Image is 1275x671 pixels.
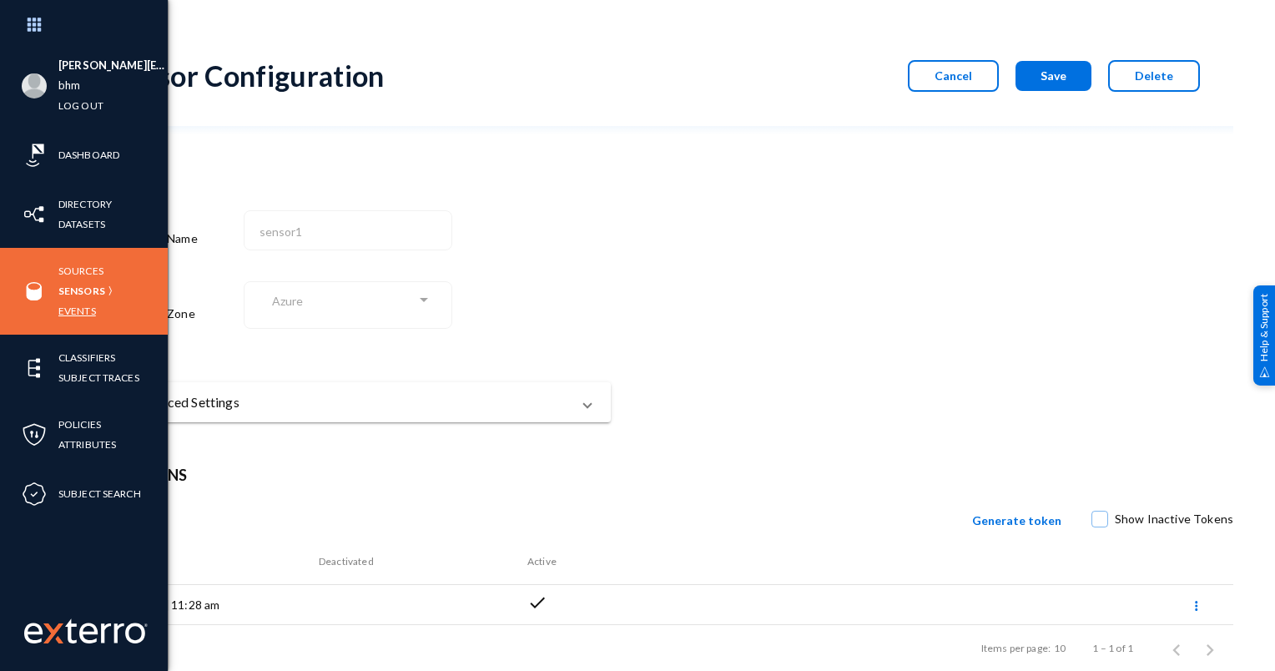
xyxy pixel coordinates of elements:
a: Subject Search [58,484,141,503]
div: Sensor Configuration [110,58,385,93]
span: Show Inactive Tokens [1115,507,1233,532]
button: Delete [1108,60,1200,92]
span: Generate token [972,513,1061,527]
img: icon-policies.svg [22,422,47,447]
a: Directory [58,194,112,214]
header: INFO [127,151,594,174]
img: icon-risk-sonar.svg [22,143,47,168]
mat-panel-title: Advanced Settings [130,392,571,412]
a: Policies [58,415,101,434]
a: Dashboard [58,145,119,164]
img: help_support.svg [1259,366,1270,377]
th: Created [110,538,319,585]
img: exterro-logo.svg [43,623,63,643]
div: Sensor Zone [127,279,244,349]
img: app launcher [9,7,59,43]
img: icon-sources.svg [22,279,47,304]
input: Name [260,225,444,240]
td: [DATE] 11:28 am [110,585,319,625]
a: Datasets [58,214,105,234]
img: exterro-work-mark.svg [24,618,148,643]
div: Sensor Name [127,207,244,270]
a: Cancel [891,68,999,83]
span: check [527,593,547,613]
div: Items per page: [981,641,1051,656]
span: Save [1041,68,1066,83]
button: Save [1015,61,1091,91]
span: Azure [272,294,303,308]
img: icon-elements.svg [22,356,47,381]
div: 10 [1054,641,1066,656]
a: Subject Traces [58,368,139,387]
a: Sources [58,261,103,280]
a: Events [58,301,96,320]
img: icon-inventory.svg [22,202,47,227]
a: Log out [58,96,103,115]
img: blank-profile-picture.png [22,73,47,98]
span: Delete [1135,68,1173,83]
li: [PERSON_NAME][EMAIL_ADDRESS][PERSON_NAME][DOMAIN_NAME] [58,56,168,76]
div: 1 – 1 of 1 [1092,641,1133,656]
th: Deactivated [319,538,527,585]
span: Cancel [935,68,972,83]
button: Cancel [908,60,999,92]
a: Attributes [58,435,116,454]
a: Sensors [58,281,105,300]
a: Classifiers [58,348,115,367]
button: Previous page [1160,632,1193,665]
a: bhm [58,76,80,95]
button: Generate token [959,503,1075,538]
button: Next page [1193,632,1227,665]
mat-expansion-panel-header: Advanced Settings [110,382,611,422]
div: Help & Support [1253,285,1275,386]
th: Active [527,538,1066,585]
header: Tokens [127,464,1217,487]
img: icon-compliance.svg [22,482,47,507]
